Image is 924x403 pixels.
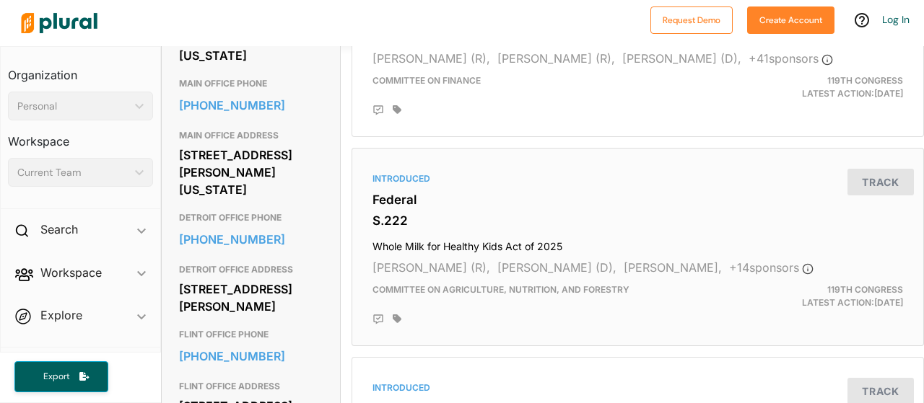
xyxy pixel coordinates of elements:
span: [PERSON_NAME] (R), [497,51,615,66]
span: 119th Congress [827,284,903,295]
div: Add tags [393,314,401,324]
button: Create Account [747,6,834,34]
a: [PHONE_NUMBER] [179,345,323,367]
h2: Search [40,221,78,237]
h3: S.222 [372,213,903,228]
div: Introduced [372,381,903,394]
span: [PERSON_NAME] (R), [372,260,490,275]
div: [STREET_ADDRESS][PERSON_NAME][US_STATE] [179,144,323,200]
h3: Federal [372,192,903,207]
h3: MAIN OFFICE PHONE [179,75,323,92]
div: Add tags [393,105,401,115]
h3: DETROIT OFFICE PHONE [179,209,323,226]
button: Export [14,361,108,392]
span: + 41 sponsor s [749,51,833,66]
a: Create Account [747,12,834,27]
span: 119th Congress [827,75,903,86]
button: Track [847,169,914,195]
span: [PERSON_NAME], [624,260,722,275]
div: Latest Action: [DATE] [730,74,914,100]
a: [PHONE_NUMBER] [179,94,323,116]
div: Introduced [372,172,903,185]
div: Current Team [17,165,129,180]
div: Add Position Statement [372,314,384,325]
h3: FLINT OFFICE PHONE [179,326,323,343]
div: [STREET_ADDRESS][PERSON_NAME] [179,278,323,317]
a: Log In [882,13,910,26]
a: Request Demo [650,12,733,27]
span: Committee on Agriculture, Nutrition, and Forestry [372,284,629,295]
h3: Workspace [8,120,153,152]
h3: Organization [8,54,153,86]
span: [PERSON_NAME] (D), [497,260,616,275]
h3: FLINT OFFICE ADDRESS [179,378,323,395]
span: Committee on Finance [372,75,481,86]
span: [PERSON_NAME] (D), [622,51,741,66]
span: [PERSON_NAME] (R), [372,51,490,66]
h4: Whole Milk for Healthy Kids Act of 2025 [372,234,903,253]
h3: MAIN OFFICE ADDRESS [179,127,323,144]
button: Request Demo [650,6,733,34]
div: Latest Action: [DATE] [730,283,914,309]
div: Personal [17,99,129,114]
h3: DETROIT OFFICE ADDRESS [179,261,323,278]
a: [PHONE_NUMBER] [179,229,323,250]
div: Add Position Statement [372,105,384,116]
span: Export [33,371,79,383]
span: + 14 sponsor s [729,260,814,275]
